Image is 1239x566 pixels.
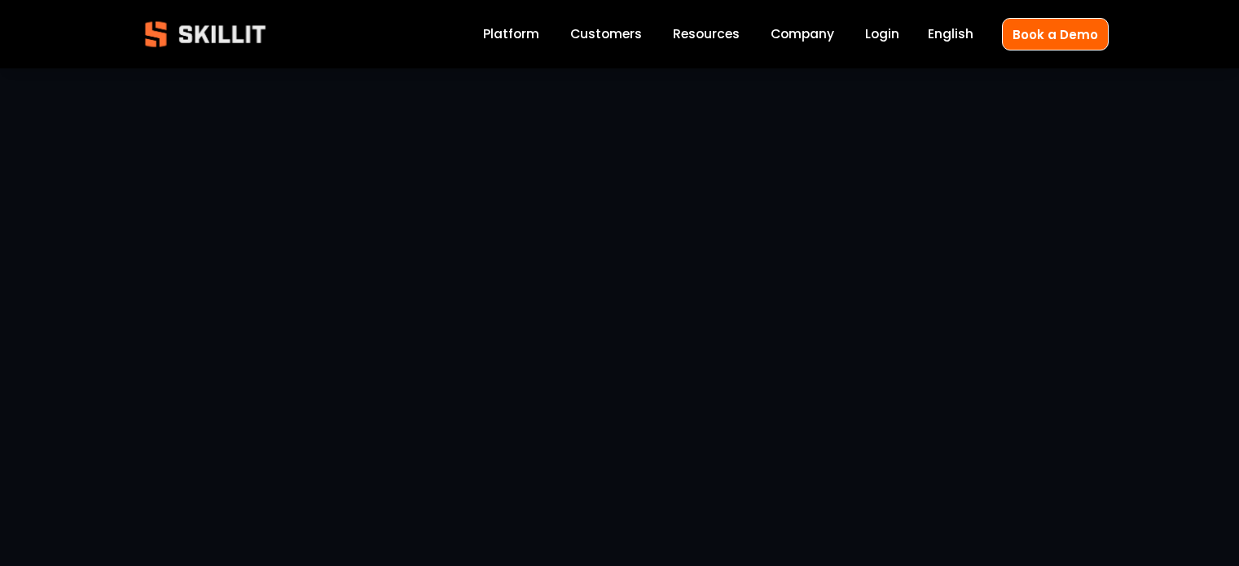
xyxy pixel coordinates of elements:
a: Login [865,24,899,46]
a: Platform [483,24,539,46]
a: Book a Demo [1002,18,1109,50]
a: Company [771,24,834,46]
span: Resources [673,24,740,43]
img: Skillit [131,10,279,59]
a: folder dropdown [673,24,740,46]
a: Customers [570,24,642,46]
span: English [928,24,973,43]
div: language picker [928,24,973,46]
